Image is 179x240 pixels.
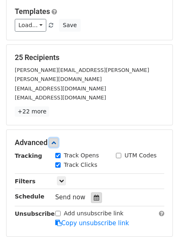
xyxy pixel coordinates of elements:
span: Send now [55,194,86,201]
label: Track Opens [64,151,99,160]
a: +22 more [15,106,49,117]
label: Track Clicks [64,161,97,169]
strong: Tracking [15,152,42,159]
h5: 25 Recipients [15,53,164,62]
h5: Advanced [15,138,164,147]
a: Templates [15,7,50,16]
a: Copy unsubscribe link [55,219,129,227]
iframe: Chat Widget [138,201,179,240]
small: [PERSON_NAME][EMAIL_ADDRESS][PERSON_NAME][PERSON_NAME][DOMAIN_NAME] [15,67,149,83]
strong: Filters [15,178,36,185]
small: [EMAIL_ADDRESS][DOMAIN_NAME] [15,95,106,101]
strong: Unsubscribe [15,210,55,217]
label: UTM Codes [125,151,156,160]
strong: Schedule [15,193,44,200]
a: Load... [15,19,46,32]
label: Add unsubscribe link [64,209,124,218]
button: Save [59,19,80,32]
small: [EMAIL_ADDRESS][DOMAIN_NAME] [15,85,106,92]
